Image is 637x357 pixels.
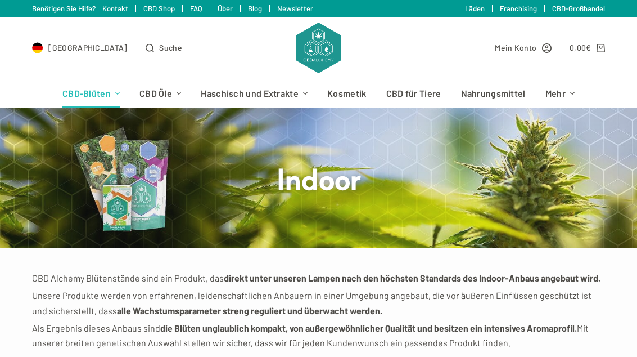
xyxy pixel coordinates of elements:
strong: direkt unter unseren Lampen nach den höchsten Standards des Indoor-Anbaus angebaut wird. [224,273,600,283]
a: Haschisch und Extrakte [191,79,318,108]
a: Franchising [500,4,537,13]
a: FAQ [190,4,202,13]
a: CBD Shop [143,4,175,13]
a: CBD Öle [130,79,191,108]
a: Newsletter [277,4,313,13]
a: Mehr [535,79,584,108]
h1: Indoor [108,160,530,197]
a: CBD für Tiere [376,79,451,108]
nav: Header-Menü [52,79,584,108]
a: CBD-Großhandel [552,4,605,13]
bdi: 0,00 [570,43,591,52]
a: Mein Konto [495,41,552,54]
img: DE Flag [32,42,43,53]
span: [GEOGRAPHIC_DATA] [48,41,127,54]
img: CBD Alchemy [296,23,340,73]
button: Open search form [146,41,182,54]
span: Mein Konto [495,41,536,54]
a: Kosmetik [318,79,376,108]
a: Shopping cart [570,41,605,54]
p: Unsere Produkte werden von erfahrenen, leidenschaftlichen Anbauern in einer Umgebung angebaut, di... [32,288,606,318]
p: CBD Alchemy Blütenstände sind ein Produkt, das [32,271,606,285]
strong: alle Wachstumsparameter streng reguliert und überwacht werden. [117,305,382,316]
strong: die Blüten unglaublich kompakt, von außergewöhnlicher Qualität und besitzen ein intensives Aromap... [160,323,577,333]
a: CBD-Blüten [52,79,129,108]
span: Suche [159,41,182,54]
span: € [586,43,591,52]
p: Als Ergebnis dieses Anbaus sind Mit unserer breiten genetischen Auswahl stellen wir sicher, dass ... [32,321,606,351]
a: Läden [465,4,485,13]
a: Blog [248,4,262,13]
a: Benötigen Sie Hilfe? Kontakt [32,4,128,13]
a: Select Country [32,41,128,54]
a: Über [218,4,233,13]
a: Nahrungsmittel [451,79,535,108]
